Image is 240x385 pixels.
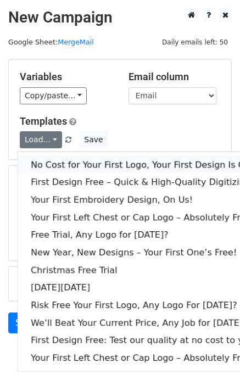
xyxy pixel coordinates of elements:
span: Daily emails left: 50 [158,36,232,48]
a: MergeMail [58,38,94,46]
h2: New Campaign [8,8,232,27]
h5: Variables [20,71,112,83]
h5: Email column [129,71,221,83]
a: Send [8,313,44,333]
small: Google Sheet: [8,38,94,46]
a: Daily emails left: 50 [158,38,232,46]
a: Load... [20,131,62,148]
button: Save [79,131,108,148]
a: Templates [20,115,67,127]
a: Copy/paste... [20,87,87,104]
